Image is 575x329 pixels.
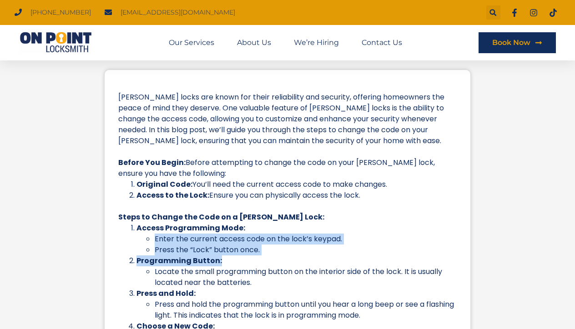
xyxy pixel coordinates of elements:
div: Search [486,5,500,20]
li: Ensure you can physically access the lock. [136,190,457,201]
strong: Access to the Lock: [136,190,209,200]
strong: Before You Begin: [118,157,186,168]
span: Book Now [492,39,530,46]
strong: Programming Button: [136,255,222,266]
li: Enter the current access code on the lock’s keypad. [155,234,457,244]
nav: Menu [169,32,402,53]
li: You’ll need the current access code to make changes. [136,179,457,190]
a: We’re Hiring [294,32,339,53]
li: Locate the small programming button on the interior side of the lock. It is usually located near ... [155,266,457,288]
span: [EMAIL_ADDRESS][DOMAIN_NAME] [118,6,235,19]
a: Book Now [479,32,556,53]
strong: Access Programming Mode: [136,223,245,233]
a: About Us [237,32,271,53]
strong: Steps to Change the Code on a [PERSON_NAME] Lock: [118,212,324,222]
li: Press the “Lock” button once. [155,244,457,255]
span: [PHONE_NUMBER] [28,6,91,19]
strong: Original Code: [136,179,192,189]
a: Our Services [169,32,214,53]
a: Contact Us [362,32,402,53]
li: Press and hold the programming button until you hear a long beep or see a flashing light. This in... [155,299,457,321]
strong: Press and Hold: [136,288,196,299]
